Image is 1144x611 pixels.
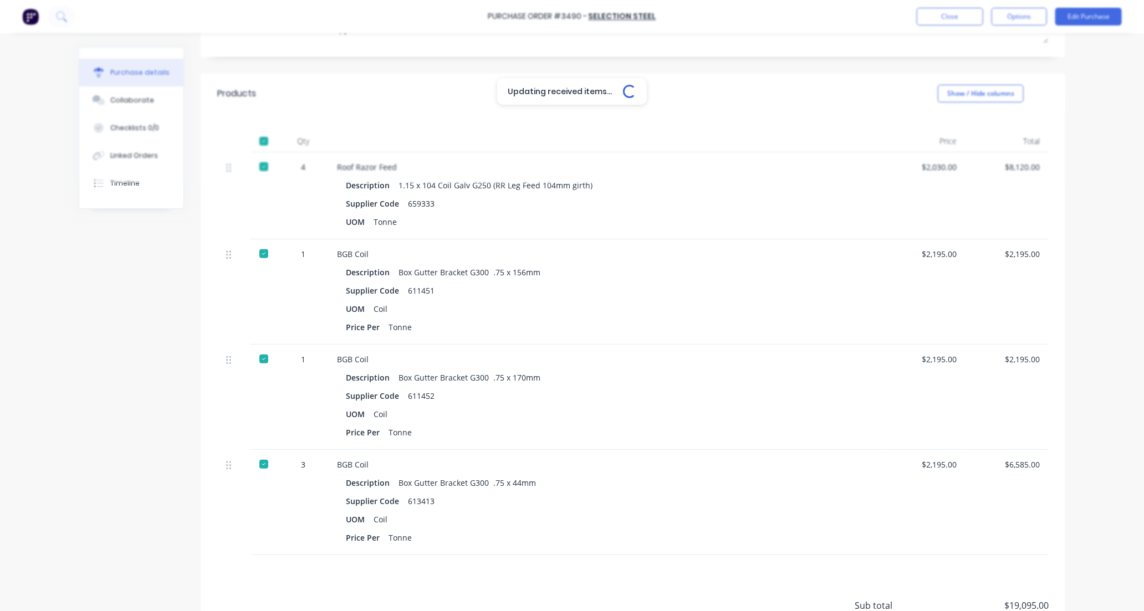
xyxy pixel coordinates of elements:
div: Coil [374,301,387,317]
div: Tonne [389,530,412,546]
div: UOM [346,406,374,422]
div: Coil [374,406,387,422]
div: Supplier Code [346,493,408,509]
div: Description [346,177,399,193]
div: Description [346,369,399,386]
div: Box Gutter Bracket G300 .75 x 44mm [399,475,536,491]
div: Tonne [389,424,412,440]
div: BGB Coil [337,248,874,260]
div: BGB Coil [337,459,874,470]
div: Description [346,264,399,280]
div: 1 [287,248,319,260]
div: Tonne [389,319,412,335]
div: 611451 [408,283,435,299]
div: UOM [346,214,374,230]
div: BGB Coil [337,353,874,365]
div: 1 [287,353,319,365]
div: 1.15 x 104 Coil Galv G250 (RR Leg Feed 104mm girth) [399,177,593,193]
div: Supplier Code [346,283,408,299]
div: $2,195.00 [891,248,957,260]
div: $2,195.00 [891,353,957,365]
div: $2,195.00 [891,459,957,470]
div: 659333 [408,196,435,212]
div: Updating received items... [497,78,647,105]
div: Description [346,475,399,491]
button: Timeline [79,170,183,197]
div: Supplier Code [346,196,408,212]
div: UOM [346,511,374,527]
div: Box Gutter Bracket G300 .75 x 170mm [399,369,540,386]
div: Coil [374,511,387,527]
div: Supplier Code [346,388,408,404]
div: Price Per [346,530,389,546]
div: 613413 [408,493,435,509]
div: 3 [287,459,319,470]
div: Box Gutter Bracket G300 .75 x 156mm [399,264,540,280]
div: Tonne [374,214,397,230]
div: Price Per [346,424,389,440]
div: $2,195.00 [974,353,1040,365]
div: $2,195.00 [974,248,1040,260]
div: UOM [346,301,374,317]
div: $6,585.00 [974,459,1040,470]
div: Timeline [110,178,140,188]
div: Price Per [346,319,389,335]
div: 611452 [408,388,435,404]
